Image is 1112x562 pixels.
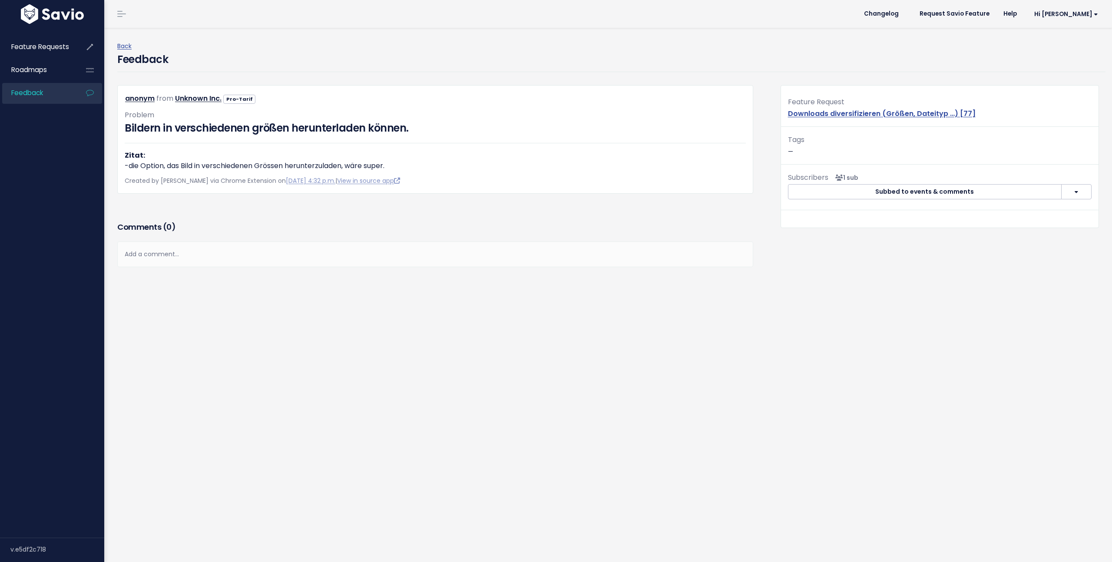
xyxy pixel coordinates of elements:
[117,241,753,267] div: Add a comment...
[125,120,746,136] h3: Bildern in verschiedenen größen herunterladen können.
[832,173,858,182] span: <p><strong>Subscribers</strong><br><br> - Felix Junk<br> </p>
[337,176,400,185] a: View in source app
[175,93,222,103] a: Unknown Inc.
[913,7,996,20] a: Request Savio Feature
[864,11,899,17] span: Changelog
[788,97,844,107] span: Feature Request
[11,42,69,51] span: Feature Requests
[117,52,168,67] h4: Feedback
[125,150,145,160] strong: Zitat:
[788,109,976,119] a: Downloads diversifizieren (Größen, Dateityp …) [77]
[166,221,172,232] span: 0
[788,135,804,145] span: Tags
[125,176,400,185] span: Created by [PERSON_NAME] via Chrome Extension on |
[1024,7,1105,21] a: Hi [PERSON_NAME]
[117,221,753,233] h3: Comments ( )
[10,538,104,561] div: v.e5df2c718
[156,93,173,103] span: from
[2,83,72,103] a: Feedback
[125,110,154,120] span: Problem
[125,150,746,171] p: -die Option, das Bild in verschiedenen Grössen herunterzuladen, wäre super.
[226,96,253,102] strong: Pro-Tarif
[125,93,155,103] a: anonym
[1034,11,1098,17] span: Hi [PERSON_NAME]
[2,60,72,80] a: Roadmaps
[788,172,828,182] span: Subscribers
[11,65,47,74] span: Roadmaps
[996,7,1024,20] a: Help
[286,176,335,185] a: [DATE] 4:32 p.m.
[788,134,1092,157] p: —
[788,184,1062,200] button: Subbed to events & comments
[2,37,72,57] a: Feature Requests
[19,4,86,24] img: logo-white.9d6f32f41409.svg
[11,88,43,97] span: Feedback
[117,42,132,50] a: Back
